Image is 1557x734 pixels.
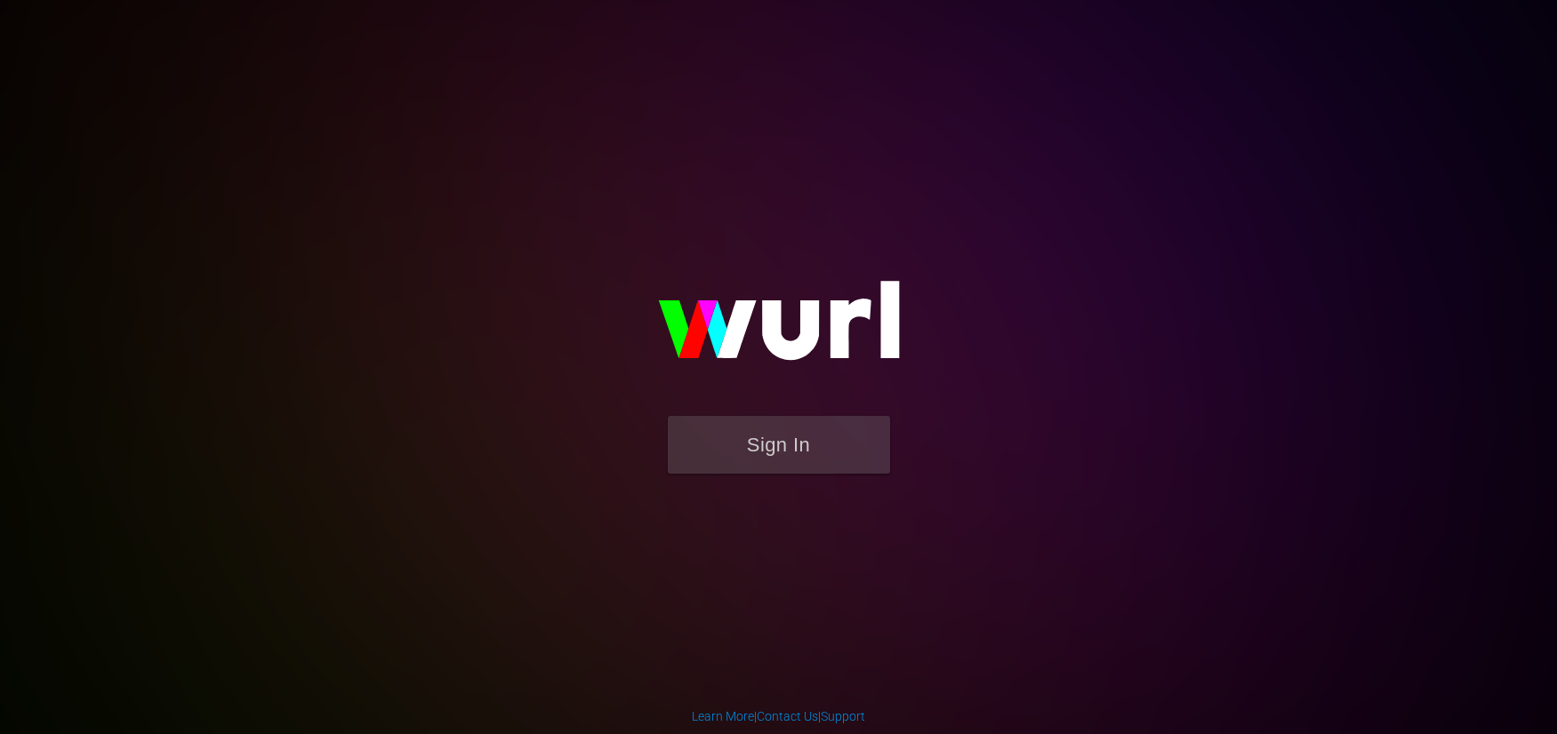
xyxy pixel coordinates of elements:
div: | | [692,707,865,725]
a: Learn More [692,709,754,723]
a: Contact Us [757,709,818,723]
a: Support [821,709,865,723]
img: wurl-logo-on-black-223613ac3d8ba8fe6dc639794a292ebdb59501304c7dfd60c99c58986ef67473.svg [601,243,957,415]
button: Sign In [668,416,890,474]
